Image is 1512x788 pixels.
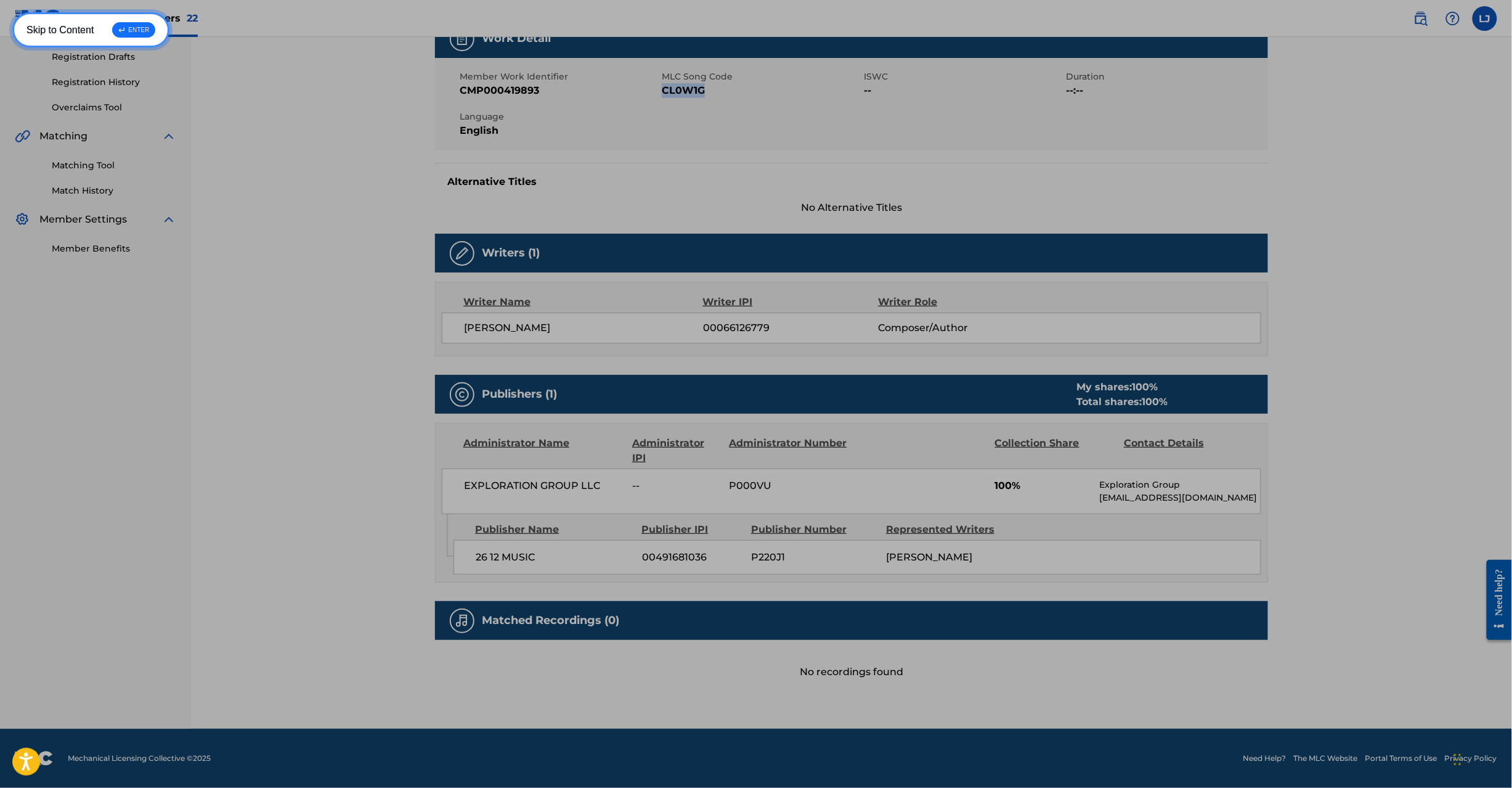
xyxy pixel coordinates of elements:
[703,321,878,335] span: 00066126779
[1294,753,1358,764] a: The MLC Website
[632,436,720,466] div: Administrator IPI
[52,159,176,172] a: Matching Tool
[455,614,469,628] img: Matched Recordings
[475,522,632,537] div: Publisher Name
[460,123,659,138] span: English
[52,242,176,255] a: Member Benefits
[132,11,198,25] span: Members
[482,246,540,260] h5: Writers (1)
[187,12,198,24] span: 22
[39,212,127,227] span: Member Settings
[729,436,848,466] div: Administrator Number
[463,436,623,466] div: Administrator Name
[1445,753,1497,764] a: Privacy Policy
[455,31,469,46] img: Work Detail
[995,478,1091,493] span: 100%
[1441,6,1465,31] div: Help
[15,9,62,27] img: MLC Logo
[435,200,1268,215] span: No Alternative Titles
[864,70,1063,83] span: ISWC
[730,478,849,493] span: P000VU
[460,110,659,123] span: Language
[633,478,720,493] span: --
[662,70,861,83] span: MLC Song Code
[161,129,176,144] img: expand
[642,550,742,565] span: 00491681036
[1454,741,1461,778] div: Drag
[482,387,557,401] h5: Publishers (1)
[886,522,1012,537] div: Represented Writers
[1408,6,1433,31] a: Public Search
[39,129,87,144] span: Matching
[52,51,176,64] a: Registration Drafts
[15,212,30,227] img: Member Settings
[476,550,633,565] span: 26 12 MUSIC
[463,295,703,310] div: Writer Name
[15,129,30,144] img: Matching
[161,212,176,227] img: expand
[464,321,703,335] span: [PERSON_NAME]
[886,551,972,563] span: [PERSON_NAME]
[641,522,742,537] div: Publisher IPI
[864,83,1063,98] span: --
[751,550,877,565] span: P220J1
[52,76,176,89] a: Registration History
[662,83,861,98] span: CL0W1G
[482,31,551,46] h5: Work Detail
[1066,70,1265,83] span: Duration
[878,321,1038,335] span: Composer/Author
[447,176,1256,188] h5: Alternative Titles
[995,436,1115,466] div: Collection Share
[1243,753,1286,764] a: Need Help?
[1413,11,1428,26] img: search
[1066,83,1265,98] span: --:--
[460,70,659,83] span: Member Work Identifier
[455,387,469,402] img: Publishers
[1142,396,1168,408] span: 100 %
[15,751,53,766] img: logo
[52,101,176,114] a: Overclaims Tool
[435,640,1268,679] div: No recordings found
[52,184,176,197] a: Match History
[464,478,624,493] span: EXPLORATION GROUP LLC
[455,246,469,261] img: Writers
[1473,6,1497,31] div: User Menu
[1450,729,1512,788] iframe: Chat Widget
[703,295,879,310] div: Writer IPI
[1076,380,1168,395] div: My shares:
[68,753,211,764] span: Mechanical Licensing Collective © 2025
[1100,491,1261,504] p: [EMAIL_ADDRESS][DOMAIN_NAME]
[1124,436,1243,466] div: Contact Details
[878,295,1038,310] div: Writer Role
[751,522,877,537] div: Publisher Number
[1132,381,1158,393] span: 100 %
[460,83,659,98] span: CMP000419893
[110,11,124,26] img: Top Rightsholders
[1100,478,1261,491] p: Exploration Group
[1445,11,1460,26] img: help
[1076,395,1168,409] div: Total shares:
[1477,551,1512,650] iframe: Resource Center
[1365,753,1437,764] a: Portal Terms of Use
[482,614,619,628] h5: Matched Recordings (0)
